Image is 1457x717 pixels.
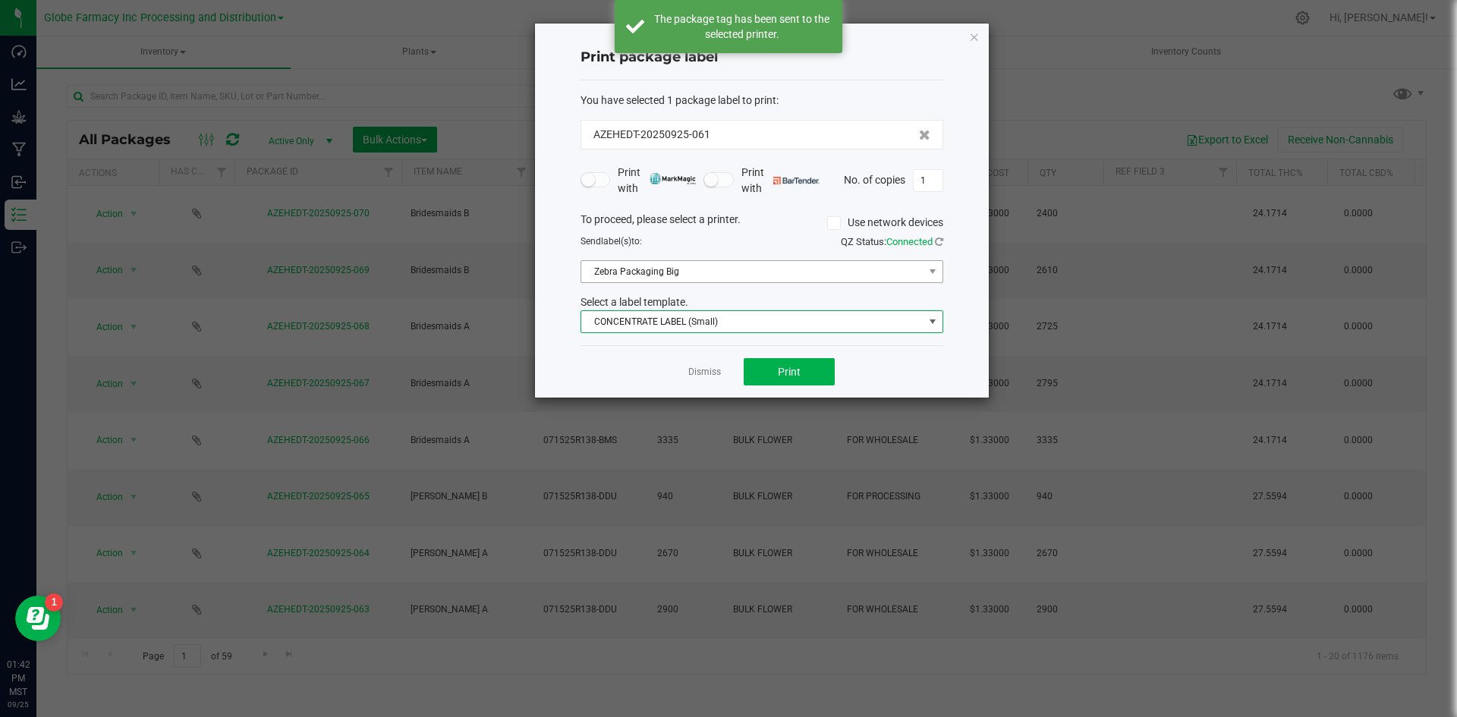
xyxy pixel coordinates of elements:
a: Dismiss [688,366,721,379]
span: Print [778,366,801,378]
img: bartender.png [773,177,820,184]
span: label(s) [601,236,631,247]
span: Zebra Packaging Big [581,261,924,282]
button: Print [744,358,835,385]
h4: Print package label [581,48,943,68]
div: The package tag has been sent to the selected printer. [653,11,831,42]
iframe: Resource center unread badge [45,593,63,612]
span: Send to: [581,236,642,247]
div: Select a label template. [569,294,955,310]
iframe: Resource center [15,596,61,641]
span: You have selected 1 package label to print [581,94,776,106]
span: Print with [741,165,820,197]
span: CONCENTRATE LABEL (Small) [581,311,924,332]
label: Use network devices [827,215,943,231]
span: QZ Status: [841,236,943,247]
img: mark_magic_cybra.png [650,173,696,184]
span: AZEHEDT-20250925-061 [593,127,710,143]
span: Connected [886,236,933,247]
span: No. of copies [844,173,905,185]
div: To proceed, please select a printer. [569,212,955,234]
div: : [581,93,943,108]
span: Print with [618,165,696,197]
